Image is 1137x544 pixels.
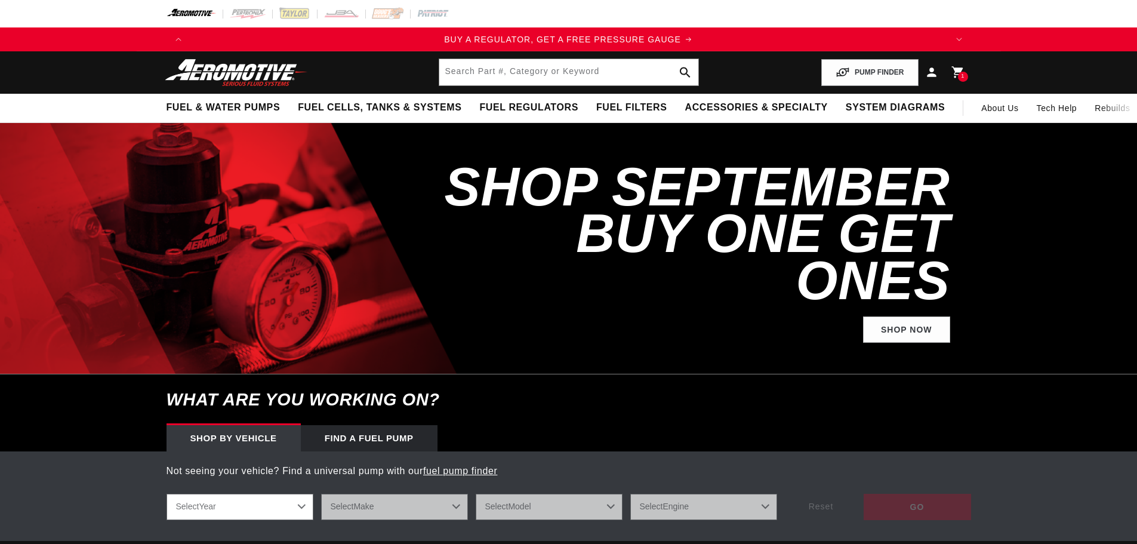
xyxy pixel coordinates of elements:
span: Fuel Filters [596,102,667,114]
summary: Fuel Cells, Tanks & Systems [289,94,470,122]
summary: Tech Help [1028,94,1086,122]
a: About Us [972,94,1027,122]
button: search button [672,59,698,85]
summary: Fuel Filters [587,94,676,122]
span: Tech Help [1037,102,1077,115]
span: BUY A REGULATOR, GET A FREE PRESSURE GAUGE [444,35,681,44]
span: About Us [981,103,1018,113]
a: fuel pump finder [423,466,497,476]
a: Shop Now [863,316,950,343]
select: Model [476,494,623,520]
button: PUMP FINDER [821,59,918,86]
p: Not seeing your vehicle? Find a universal pump with our [167,463,971,479]
summary: Fuel & Water Pumps [158,94,289,122]
summary: Fuel Regulators [470,94,587,122]
div: 1 of 4 [190,33,947,46]
div: Shop by vehicle [167,425,301,451]
span: Accessories & Specialty [685,102,828,114]
summary: System Diagrams [837,94,954,122]
button: Translation missing: en.sections.announcements.next_announcement [947,27,971,51]
div: Announcement [190,33,947,46]
select: Year [167,494,313,520]
span: Fuel Regulators [479,102,578,114]
summary: Accessories & Specialty [676,94,837,122]
h6: What are you working on? [137,374,1001,425]
select: Make [321,494,468,520]
a: BUY A REGULATOR, GET A FREE PRESSURE GAUGE [190,33,947,46]
img: Aeromotive [162,59,311,87]
h2: SHOP SEPTEMBER BUY ONE GET ONES [440,164,950,305]
span: 1 [961,72,965,82]
slideshow-component: Translation missing: en.sections.announcements.announcement_bar [137,27,1001,51]
span: Fuel & Water Pumps [167,102,281,114]
div: Find a Fuel Pump [301,425,437,451]
input: Search by Part Number, Category or Keyword [439,59,698,85]
select: Engine [630,494,777,520]
span: System Diagrams [846,102,945,114]
span: Fuel Cells, Tanks & Systems [298,102,461,114]
button: Translation missing: en.sections.announcements.previous_announcement [167,27,190,51]
span: Rebuilds [1095,102,1130,115]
